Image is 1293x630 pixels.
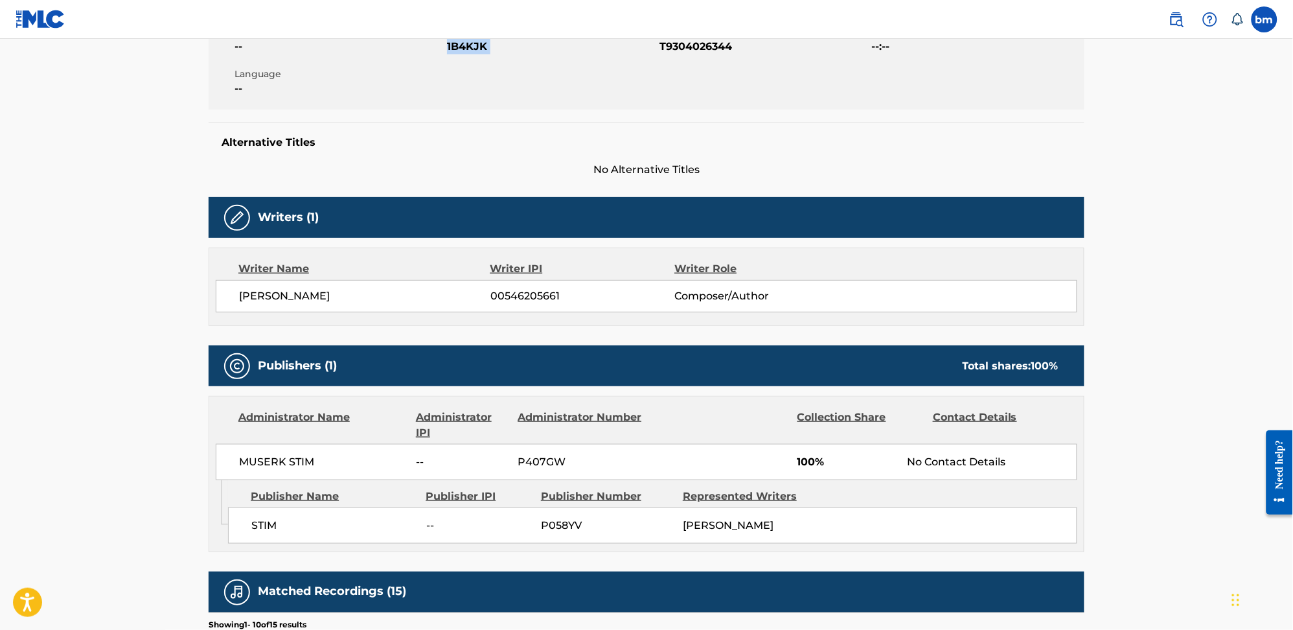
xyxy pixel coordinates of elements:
span: -- [235,39,444,54]
div: Publisher IPI [426,489,531,504]
h5: Writers (1) [258,210,319,225]
img: Publishers [229,358,245,374]
div: Administrator IPI [416,410,508,441]
span: 100 % [1031,360,1058,372]
div: User Menu [1252,6,1277,32]
span: No Alternative Titles [209,162,1084,178]
div: Writer Name [238,261,490,277]
div: Administrator Number [518,410,643,441]
iframe: Chat Widget [1228,568,1293,630]
div: No Contact Details [908,454,1077,470]
div: Writer IPI [490,261,675,277]
img: Matched Recordings [229,585,245,600]
a: Public Search [1163,6,1189,32]
div: Drag [1232,581,1240,620]
div: Collection Share [797,410,923,441]
h5: Matched Recordings (15) [258,585,406,600]
img: Writers [229,210,245,226]
span: 00546205661 [490,288,674,304]
h5: Alternative Titles [222,136,1071,149]
span: Composer/Author [674,288,842,304]
span: STIM [251,518,417,533]
span: MUSERK STIM [239,454,407,470]
div: Represented Writers [683,489,815,504]
span: -- [417,454,509,470]
span: --:-- [872,39,1081,54]
div: Publisher Number [541,489,673,504]
span: -- [235,81,444,97]
span: [PERSON_NAME] [683,519,773,531]
img: help [1202,12,1218,27]
div: Help [1197,6,1223,32]
div: Publisher Name [251,489,416,504]
span: [PERSON_NAME] [239,288,490,304]
div: Notifications [1231,13,1244,26]
span: Language [235,67,444,81]
img: search [1169,12,1184,27]
div: Administrator Name [238,410,406,441]
span: 1B4KJK [447,39,656,54]
span: T9304026344 [659,39,869,54]
iframe: Resource Center [1257,420,1293,524]
span: P407GW [518,454,644,470]
img: MLC Logo [16,10,65,29]
span: 100% [797,454,898,470]
span: -- [426,518,531,533]
span: P058YV [541,518,673,533]
div: Writer Role [674,261,842,277]
div: Total shares: [963,358,1058,374]
h5: Publishers (1) [258,358,337,373]
div: Contact Details [933,410,1058,441]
